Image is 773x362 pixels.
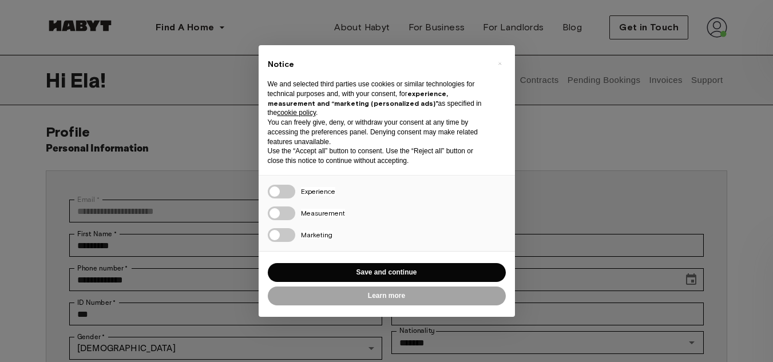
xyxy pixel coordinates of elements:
strong: experience, measurement and “marketing (personalized ads)” [268,89,448,108]
button: Save and continue [268,263,506,282]
h2: Notice [268,59,487,70]
span: Measurement [301,209,345,217]
button: Close this notice [491,54,509,73]
button: Learn more [268,287,506,305]
span: × [498,57,502,70]
p: You can freely give, deny, or withdraw your consent at any time by accessing the preferences pane... [268,118,487,146]
p: We and selected third parties use cookies or similar technologies for technical purposes and, wit... [268,79,487,118]
p: Use the “Accept all” button to consent. Use the “Reject all” button or close this notice to conti... [268,146,487,166]
span: Experience [301,187,335,196]
span: Marketing [301,230,332,239]
a: cookie policy [277,109,316,117]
